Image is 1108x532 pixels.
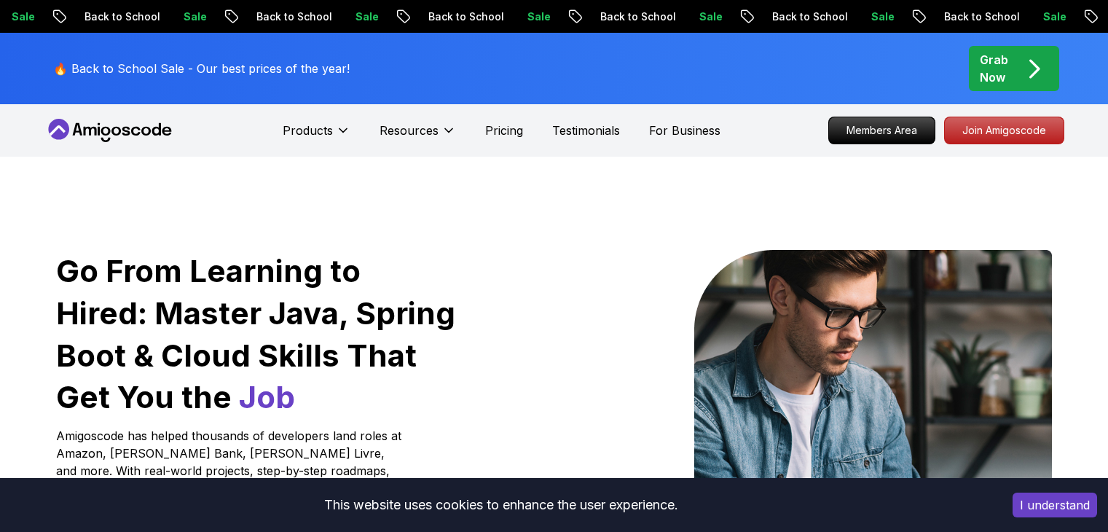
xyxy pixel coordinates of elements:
p: Sale [860,9,906,24]
a: Testimonials [552,122,620,139]
p: Back to School [417,9,516,24]
a: Members Area [828,117,935,144]
button: Resources [380,122,456,151]
a: Join Amigoscode [944,117,1064,144]
button: Products [283,122,350,151]
button: Accept cookies [1013,493,1097,517]
p: Back to School [761,9,860,24]
span: Job [239,378,295,415]
p: Members Area [829,117,935,144]
p: Back to School [589,9,688,24]
p: Products [283,122,333,139]
div: This website uses cookies to enhance the user experience. [11,489,991,521]
p: Back to School [73,9,172,24]
p: Join Amigoscode [945,117,1064,144]
p: Sale [172,9,219,24]
a: Pricing [485,122,523,139]
p: Back to School [932,9,1032,24]
h1: Go From Learning to Hired: Master Java, Spring Boot & Cloud Skills That Get You the [56,250,457,418]
p: Amigoscode has helped thousands of developers land roles at Amazon, [PERSON_NAME] Bank, [PERSON_N... [56,427,406,515]
p: Grab Now [980,51,1008,86]
p: 🔥 Back to School Sale - Our best prices of the year! [53,60,350,77]
p: Sale [344,9,390,24]
p: Sale [688,9,734,24]
p: Back to School [245,9,344,24]
a: For Business [649,122,720,139]
p: Sale [1032,9,1078,24]
p: Resources [380,122,439,139]
p: Sale [516,9,562,24]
